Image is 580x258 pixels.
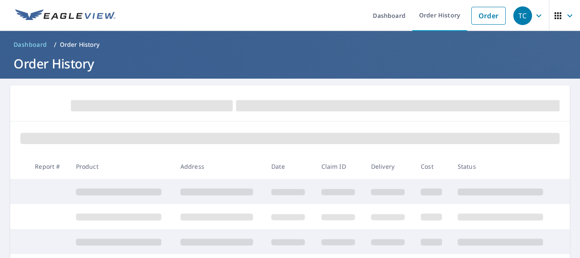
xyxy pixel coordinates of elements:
th: Status [451,154,555,179]
div: TC [513,6,532,25]
h1: Order History [10,55,570,72]
img: EV Logo [15,9,115,22]
span: Dashboard [14,40,47,49]
p: Order History [60,40,100,49]
th: Product [69,154,174,179]
li: / [54,40,56,50]
th: Date [265,154,314,179]
th: Claim ID [315,154,364,179]
th: Delivery [364,154,414,179]
th: Report # [28,154,69,179]
a: Dashboard [10,38,51,51]
th: Cost [414,154,451,179]
nav: breadcrumb [10,38,570,51]
a: Order [471,7,506,25]
th: Address [174,154,265,179]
